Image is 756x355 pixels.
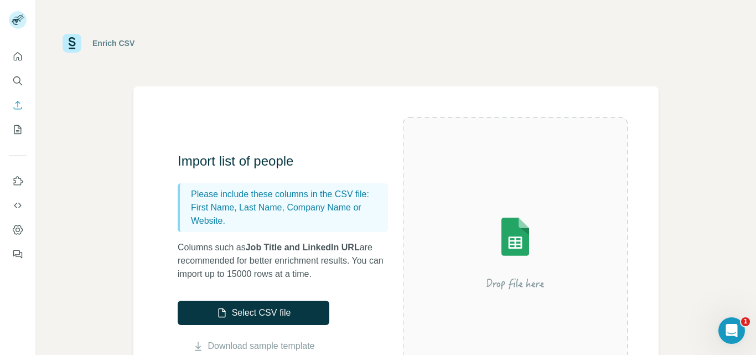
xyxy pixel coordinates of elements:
[9,47,27,66] button: Quick start
[178,339,329,353] button: Download sample template
[246,243,360,252] span: Job Title and LinkedIn URL
[718,317,745,344] iframe: Intercom live chat
[9,120,27,140] button: My lists
[741,317,750,326] span: 1
[9,71,27,91] button: Search
[178,301,329,325] button: Select CSV file
[208,339,315,353] a: Download sample template
[178,152,399,170] h3: Import list of people
[178,241,399,281] p: Columns such as are recommended for better enrichment results. You can import up to 15000 rows at...
[9,220,27,240] button: Dashboard
[191,201,384,228] p: First Name, Last Name, Company Name or Website.
[9,95,27,115] button: Enrich CSV
[9,171,27,191] button: Use Surfe on LinkedIn
[191,188,384,201] p: Please include these columns in the CSV file:
[416,186,615,319] img: Surfe Illustration - Drop file here or select below
[9,244,27,264] button: Feedback
[63,34,81,53] img: Surfe Logo
[92,38,134,49] div: Enrich CSV
[9,195,27,215] button: Use Surfe API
